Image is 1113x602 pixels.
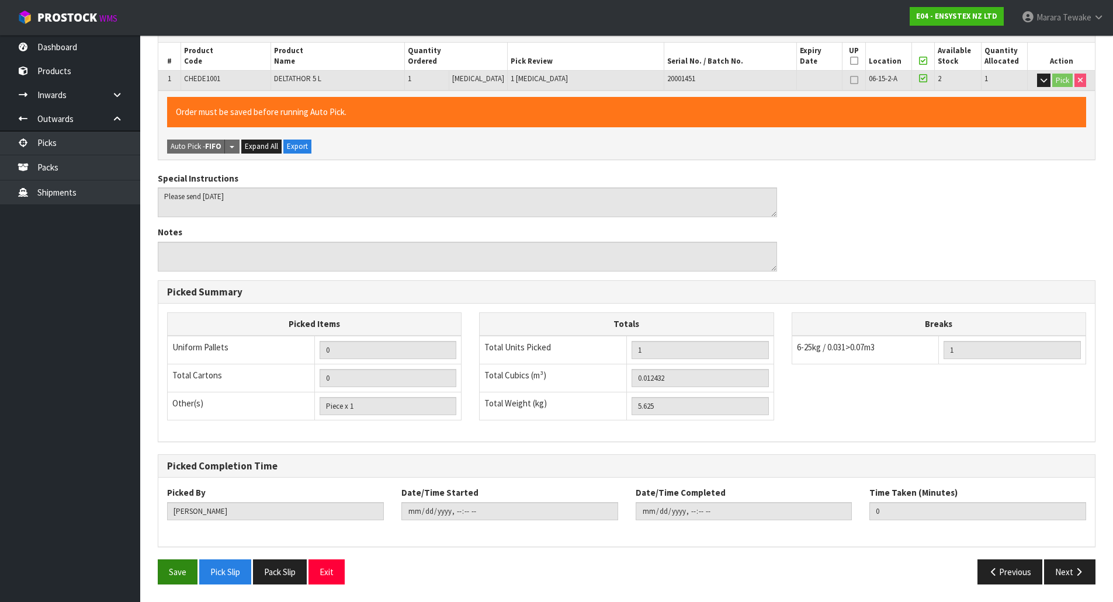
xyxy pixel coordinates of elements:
[271,43,405,70] th: Product Name
[168,313,462,336] th: Picked Items
[241,140,282,154] button: Expand All
[274,74,321,83] span: DELTATHOR 5 L
[320,341,457,359] input: UNIFORM P LINES
[184,74,220,83] span: CHEDE1001
[158,226,182,238] label: Notes
[869,74,897,83] span: 06-15-2-A
[667,74,695,83] span: 20001451
[480,313,774,336] th: Totals
[511,74,568,83] span: 1 [MEDICAL_DATA]
[167,97,1086,127] div: Order must be saved before running Auto Pick.
[842,43,866,70] th: UP
[797,43,842,70] th: Expiry Date
[167,461,1086,472] h3: Picked Completion Time
[792,313,1086,336] th: Breaks
[1028,43,1095,70] th: Action
[168,364,315,392] td: Total Cartons
[636,486,726,499] label: Date/Time Completed
[245,141,278,151] span: Expand All
[408,74,411,83] span: 1
[507,43,664,70] th: Pick Review
[910,7,1004,26] a: E04 - ENSYSTEX NZ LTD
[167,140,225,154] button: Auto Pick -FIFO
[37,10,97,25] span: ProStock
[797,342,875,353] span: 6-25kg / 0.031>0.07m3
[664,43,797,70] th: Serial No. / Batch No.
[452,74,504,83] span: [MEDICAL_DATA]
[401,486,479,499] label: Date/Time Started
[205,141,221,151] strong: FIFO
[181,43,271,70] th: Product Code
[167,486,206,499] label: Picked By
[99,13,117,24] small: WMS
[405,43,508,70] th: Quantity Ordered
[1044,559,1095,584] button: Next
[981,43,1027,70] th: Quantity Allocated
[1052,74,1073,88] button: Pick
[168,392,315,420] td: Other(s)
[158,43,181,70] th: #
[916,11,997,21] strong: E04 - ENSYSTEX NZ LTD
[167,25,618,36] h3: Picks
[158,559,197,584] button: Save
[984,74,988,83] span: 1
[308,559,345,584] button: Exit
[938,74,941,83] span: 2
[1036,12,1061,23] span: Marara
[167,287,1086,298] h3: Picked Summary
[480,364,627,392] td: Total Cubics (m³)
[283,140,311,154] button: Export
[167,502,384,520] input: Picked By
[168,336,315,364] td: Uniform Pallets
[18,10,32,25] img: cube-alt.png
[1063,12,1091,23] span: Tewake
[869,486,958,499] label: Time Taken (Minutes)
[480,392,627,420] td: Total Weight (kg)
[866,43,912,70] th: Location
[253,559,307,584] button: Pack Slip
[158,172,238,185] label: Special Instructions
[168,74,171,83] span: 1
[320,369,457,387] input: OUTERS TOTAL = CTN
[935,43,981,70] th: Available Stock
[480,336,627,364] td: Total Units Picked
[869,502,1086,520] input: Time Taken
[199,559,251,584] button: Pick Slip
[977,559,1043,584] button: Previous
